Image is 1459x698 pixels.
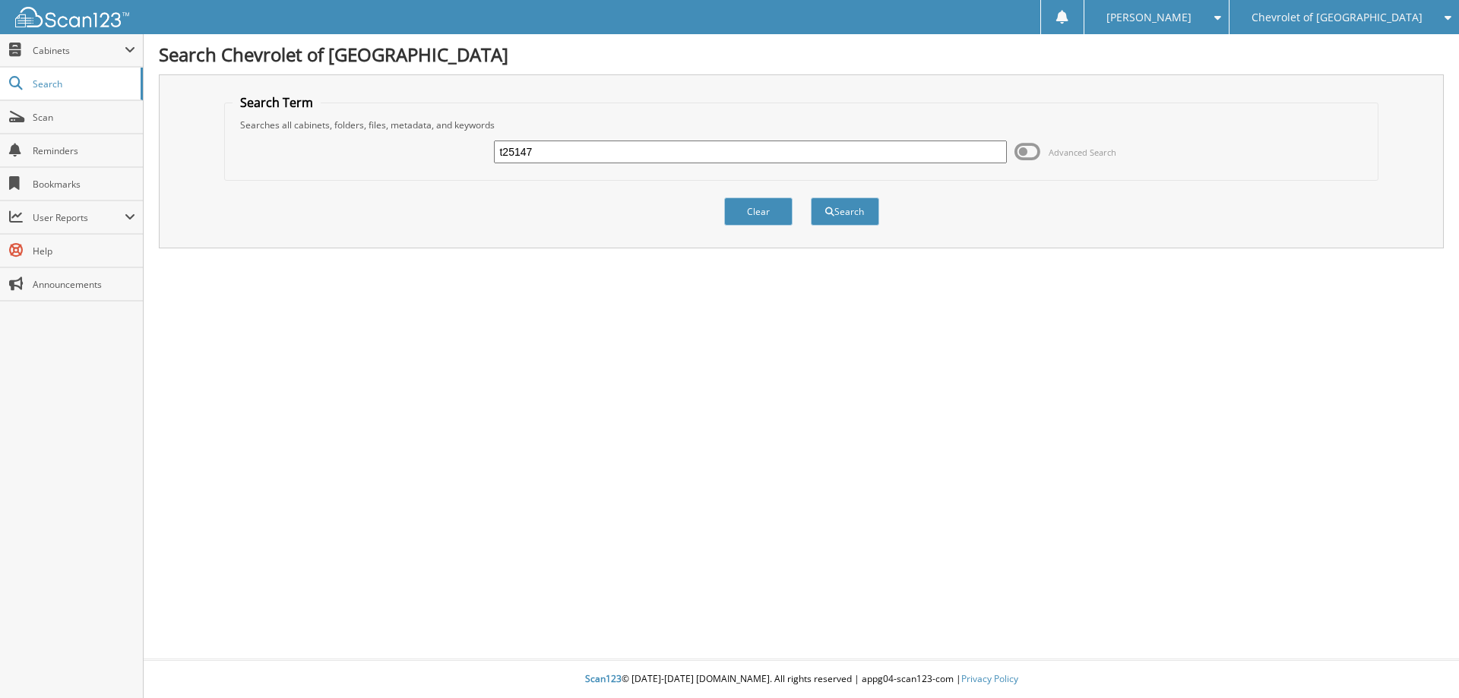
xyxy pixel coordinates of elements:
[233,94,321,111] legend: Search Term
[33,278,135,291] span: Announcements
[159,42,1444,67] h1: Search Chevrolet of [GEOGRAPHIC_DATA]
[33,144,135,157] span: Reminders
[585,672,622,685] span: Scan123
[33,44,125,57] span: Cabinets
[233,118,1371,131] div: Searches all cabinets, folders, files, metadata, and keywords
[724,197,793,226] button: Clear
[1252,13,1423,22] span: Chevrolet of [GEOGRAPHIC_DATA]
[1106,13,1192,22] span: [PERSON_NAME]
[961,672,1018,685] a: Privacy Policy
[33,77,133,90] span: Search
[15,7,129,27] img: scan123-logo-white.svg
[33,111,135,124] span: Scan
[33,211,125,224] span: User Reports
[1049,147,1116,158] span: Advanced Search
[811,197,879,226] button: Search
[33,245,135,257] span: Help
[1383,625,1459,698] iframe: Chat Widget
[33,178,135,191] span: Bookmarks
[144,661,1459,698] div: © [DATE]-[DATE] [DOMAIN_NAME]. All rights reserved | appg04-scan123-com |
